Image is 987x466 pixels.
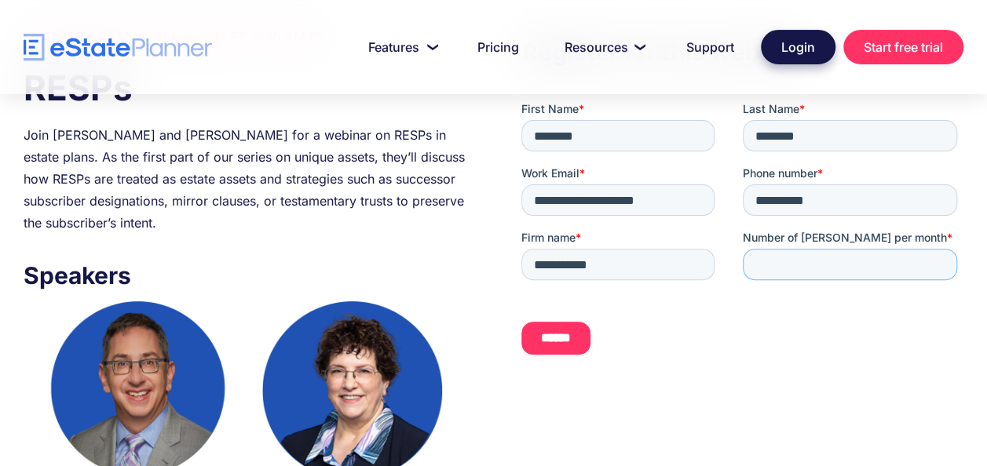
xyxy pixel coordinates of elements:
[24,124,466,234] div: Join [PERSON_NAME] and [PERSON_NAME] for a webinar on RESPs in estate plans. As the first part of...
[24,34,212,61] a: home
[349,31,451,63] a: Features
[24,257,466,293] h3: Speakers
[459,31,538,63] a: Pricing
[546,31,660,63] a: Resources
[843,30,963,64] a: Start free trial
[521,101,963,381] iframe: Form 0
[667,31,753,63] a: Support
[761,30,835,64] a: Login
